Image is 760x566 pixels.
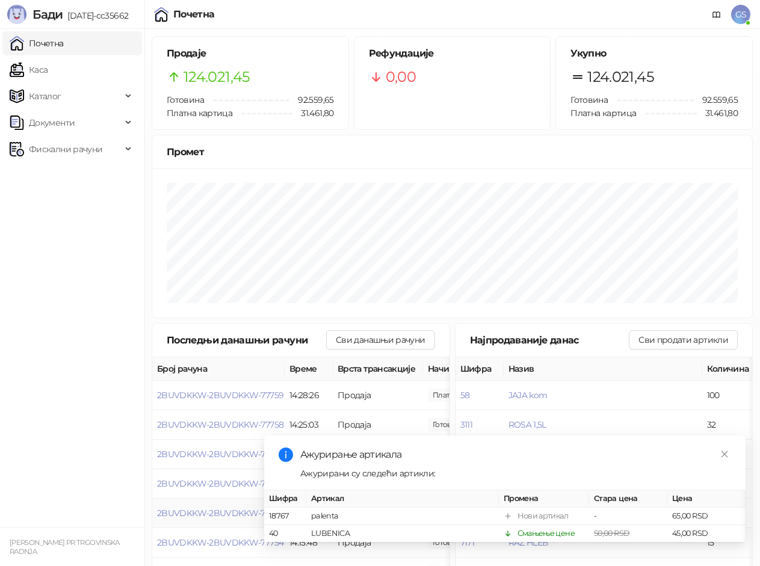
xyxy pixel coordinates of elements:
[456,357,504,381] th: Шифра
[157,478,283,489] button: 2BUVDKKW-2BUVDKKW-77756
[167,46,334,61] h5: Продаје
[333,410,423,440] td: Продаја
[63,10,128,21] span: [DATE]-cc35662
[460,419,472,430] button: 3111
[264,525,306,543] td: 40
[29,111,75,135] span: Документи
[694,93,738,106] span: 92.559,65
[7,5,26,24] img: Logo
[707,5,726,24] a: Документација
[167,108,232,118] span: Платна картица
[167,94,204,105] span: Готовина
[157,537,283,548] button: 2BUVDKKW-2BUVDKKW-77754
[10,58,48,82] a: Каса
[279,448,293,462] span: info-circle
[306,490,499,508] th: Артикал
[157,390,283,401] button: 2BUVDKKW-2BUVDKKW-77759
[517,528,575,540] div: Смањење цене
[333,381,423,410] td: Продаја
[285,381,333,410] td: 14:28:26
[29,84,61,108] span: Каталог
[720,450,729,458] span: close
[386,66,416,88] span: 0,00
[589,490,667,508] th: Стара цена
[285,410,333,440] td: 14:25:03
[702,357,756,381] th: Количина
[264,490,306,508] th: Шифра
[29,137,102,161] span: Фискални рачуни
[423,357,543,381] th: Начини плаћања
[32,7,63,22] span: Бади
[157,449,283,460] button: 2BUVDKKW-2BUVDKKW-77757
[667,525,746,543] td: 45,00 RSD
[333,357,423,381] th: Врста трансакције
[167,144,738,159] div: Промет
[285,357,333,381] th: Време
[499,490,589,508] th: Промена
[667,508,746,525] td: 65,00 RSD
[428,418,469,431] span: 110,00
[10,538,120,556] small: [PERSON_NAME] PR TRGOVINSKA RADNJA
[697,106,738,120] span: 31.461,80
[508,419,546,430] button: ROSA 1,5L
[152,357,285,381] th: Број рачуна
[306,508,499,525] td: palenta
[157,419,283,430] button: 2BUVDKKW-2BUVDKKW-77758
[570,46,738,61] h5: Укупно
[326,330,434,349] button: Сви данашњи рачуни
[508,390,548,401] button: JAJA kom
[300,467,731,480] div: Ажурирани су следећи артикли:
[369,46,536,61] h5: Рефундације
[306,525,499,543] td: LUBENICA
[460,390,470,401] button: 58
[589,508,667,525] td: -
[517,510,568,522] div: Нови артикал
[570,108,636,118] span: Платна картица
[718,448,731,461] a: Close
[702,381,756,410] td: 100
[292,106,333,120] span: 31.461,80
[731,5,750,24] span: GS
[587,66,654,88] span: 124.021,45
[157,508,283,518] button: 2BUVDKKW-2BUVDKKW-77755
[184,66,250,88] span: 124.021,45
[289,93,333,106] span: 92.559,65
[428,389,492,402] span: 2.006,78
[167,333,326,348] div: Последњи данашњи рачуни
[504,357,702,381] th: Назив
[300,448,731,462] div: Ажурирање артикала
[702,410,756,440] td: 32
[667,490,746,508] th: Цена
[629,330,738,349] button: Сви продати артикли
[173,10,215,19] div: Почетна
[594,529,629,538] span: 50,00 RSD
[570,94,608,105] span: Готовина
[264,508,306,525] td: 18767
[470,333,629,348] div: Најпродаваније данас
[10,31,64,55] a: Почетна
